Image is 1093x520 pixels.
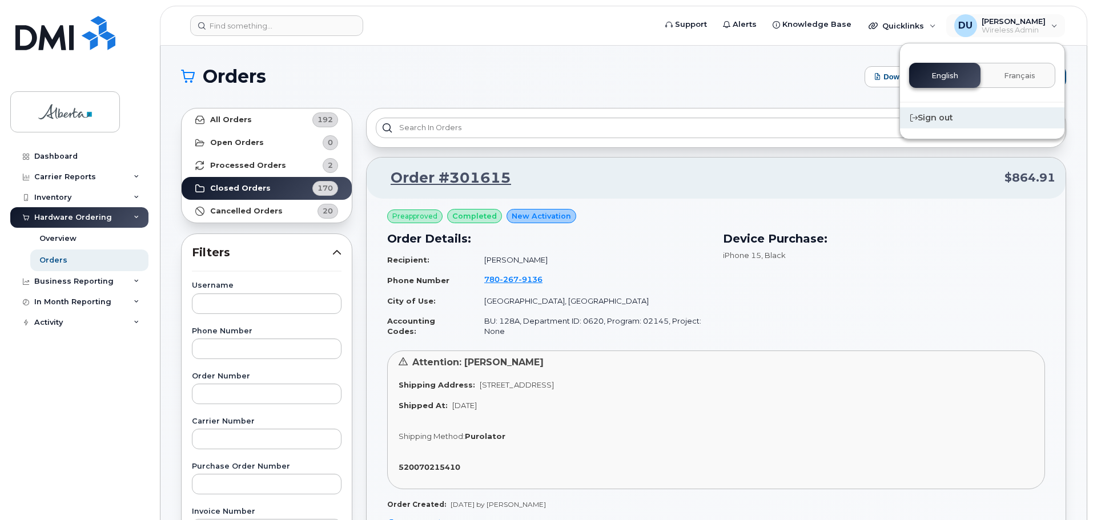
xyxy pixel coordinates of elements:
span: 2 [328,160,333,171]
strong: Accounting Codes: [387,316,435,336]
span: completed [452,211,497,221]
strong: Processed Orders [210,161,286,170]
a: Cancelled Orders20 [182,200,352,223]
span: 267 [500,275,519,284]
strong: City of Use: [387,296,436,305]
a: 520070215410 [399,462,465,471]
label: Carrier Number [192,418,341,425]
span: Shipping Method: [399,432,465,441]
span: Attention: [PERSON_NAME] [412,357,544,368]
strong: Shipping Address: [399,380,475,389]
strong: Order Created: [387,500,446,509]
td: [GEOGRAPHIC_DATA], [GEOGRAPHIC_DATA] [474,291,709,311]
td: [PERSON_NAME] [474,250,709,270]
input: Search in orders [376,118,1056,138]
strong: Shipped At: [399,401,448,410]
span: 192 [318,114,333,125]
span: 9136 [519,275,543,284]
span: [DATE] by [PERSON_NAME] [451,500,546,509]
a: Processed Orders2 [182,154,352,177]
h3: Order Details: [387,230,709,247]
span: iPhone 15 [723,251,761,260]
span: 20 [323,205,333,216]
strong: Phone Number [387,276,449,285]
label: Invoice Number [192,508,341,515]
strong: Cancelled Orders [210,207,283,216]
strong: Closed Orders [210,184,271,193]
a: 7802679136 [484,275,556,284]
strong: All Orders [210,115,252,124]
span: 780 [484,275,543,284]
span: New Activation [512,211,571,221]
td: BU: 128A, Department ID: 0620, Program: 02145, Project: None [474,311,709,341]
span: 170 [318,183,333,194]
span: Orders [203,68,266,85]
a: Closed Orders170 [182,177,352,200]
a: All Orders192 [182,108,352,131]
strong: Open Orders [210,138,264,147]
span: Français [1004,71,1035,80]
div: Sign out [900,107,1064,128]
span: [STREET_ADDRESS] [480,380,554,389]
span: $864.91 [1004,170,1055,186]
label: Phone Number [192,328,341,335]
span: 0 [328,137,333,148]
span: Filters [192,244,332,261]
strong: Recipient: [387,255,429,264]
h3: Device Purchase: [723,230,1045,247]
span: [DATE] [452,401,477,410]
strong: Purolator [465,432,505,441]
label: Purchase Order Number [192,463,341,470]
label: Order Number [192,373,341,380]
button: Download Excel Report [865,66,977,87]
span: , Black [761,251,786,260]
a: Open Orders0 [182,131,352,154]
strong: 520070215410 [399,462,460,471]
span: Preapproved [392,211,437,221]
a: Order #301615 [377,168,511,188]
label: Username [192,282,341,289]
